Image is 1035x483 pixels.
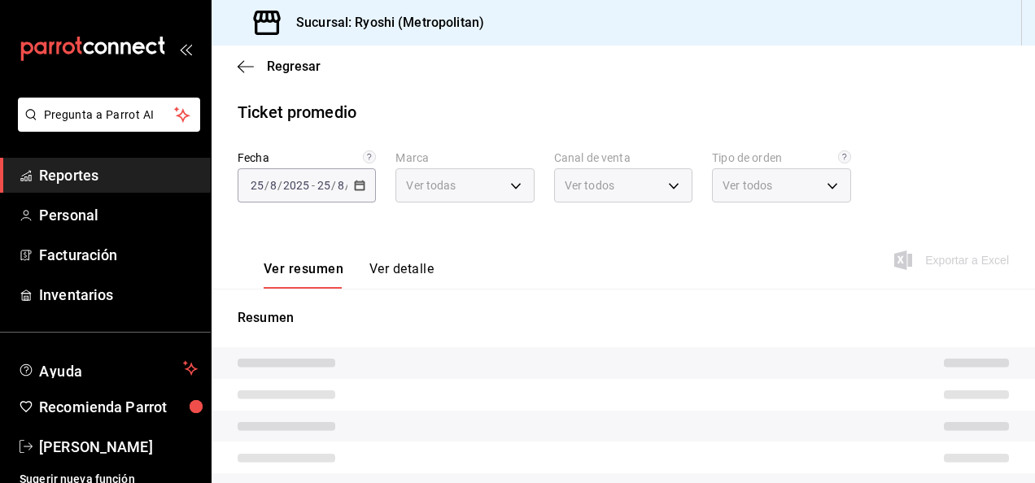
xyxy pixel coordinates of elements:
[39,204,198,226] span: Personal
[39,244,198,266] span: Facturación
[39,436,198,458] span: [PERSON_NAME]
[267,59,321,74] span: Regresar
[282,179,310,192] input: ----
[11,118,200,135] a: Pregunta a Parrot AI
[264,179,269,192] span: /
[238,308,1009,328] p: Resumen
[406,177,456,194] span: Ver todas
[44,107,175,124] span: Pregunta a Parrot AI
[264,261,434,289] div: navigation tabs
[345,179,350,192] span: /
[331,179,336,192] span: /
[264,261,343,289] button: Ver resumen
[39,284,198,306] span: Inventarios
[277,179,282,192] span: /
[39,359,177,378] span: Ayuda
[179,42,192,55] button: open_drawer_menu
[337,179,345,192] input: --
[250,179,264,192] input: --
[565,177,614,194] span: Ver todos
[238,59,321,74] button: Regresar
[369,261,434,289] button: Ver detalle
[269,179,277,192] input: --
[39,164,198,186] span: Reportes
[238,152,376,163] label: Fecha
[312,179,315,192] span: -
[554,152,692,163] label: Canal de venta
[712,152,850,163] label: Tipo de orden
[838,150,851,163] svg: Todas las órdenes contabilizan 1 comensal a excepción de órdenes de mesa con comensales obligator...
[238,100,356,124] div: Ticket promedio
[317,179,331,192] input: --
[283,13,484,33] h3: Sucursal: Ryoshi (Metropolitan)
[18,98,200,132] button: Pregunta a Parrot AI
[363,150,376,163] svg: Información delimitada a máximo 62 días.
[723,177,772,194] span: Ver todos
[39,396,198,418] span: Recomienda Parrot
[395,152,534,163] label: Marca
